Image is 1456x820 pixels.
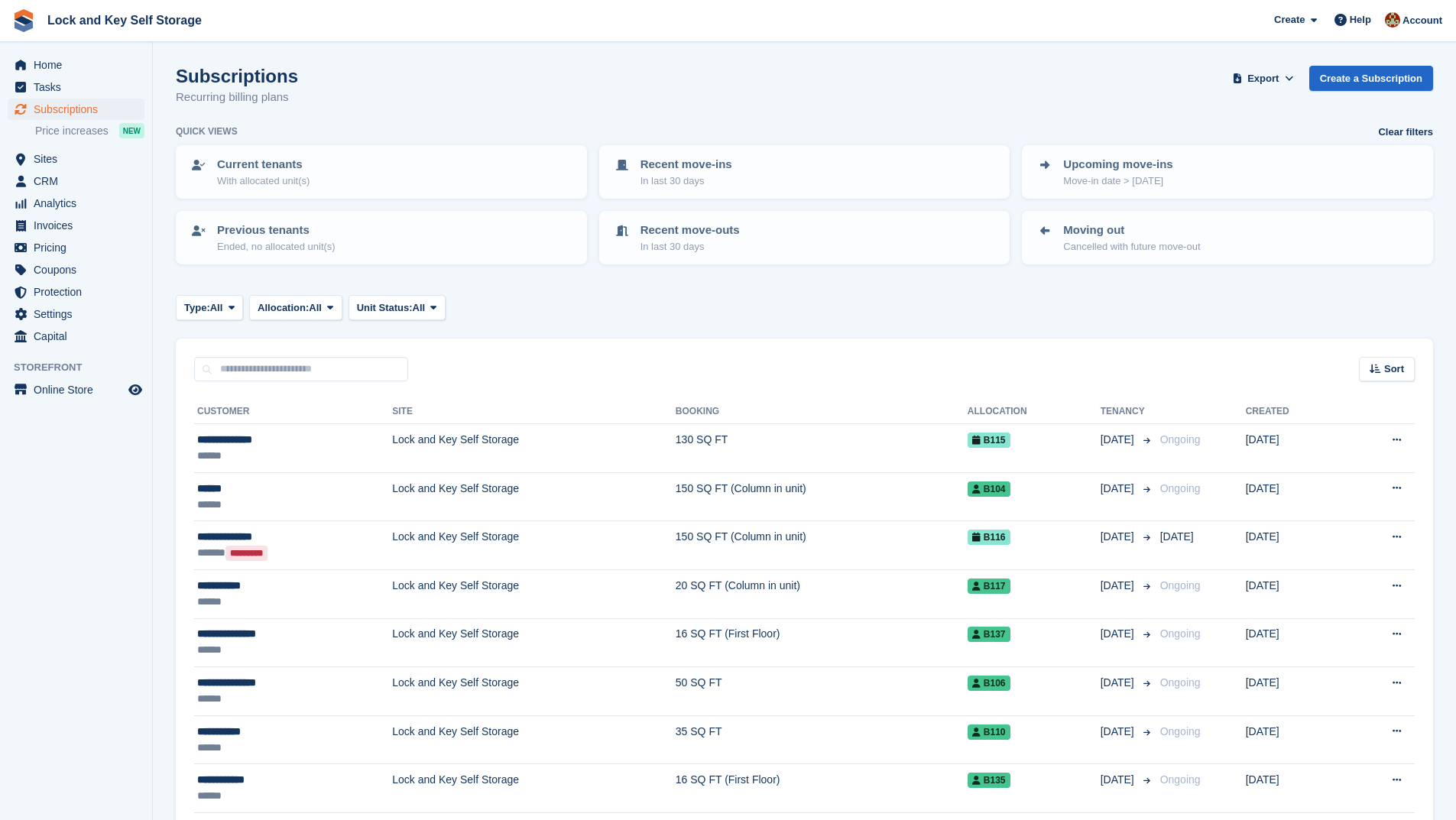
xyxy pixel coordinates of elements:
img: Doug Fisher [1385,12,1400,28]
td: Lock and Key Self Storage [392,472,676,521]
img: stora-icon-8386f47178a22dfd0bd8f6a31ec36ba5ce8667c1dd55bd0f319d3a0aa187defe.svg [12,9,35,32]
span: Type: [184,300,210,316]
th: Booking [676,400,968,424]
span: All [309,300,322,316]
th: Tenancy [1101,400,1154,424]
span: [DATE] [1101,724,1137,740]
span: [DATE] [1101,578,1137,594]
a: menu [8,54,144,76]
td: Lock and Key Self Storage [392,521,676,570]
p: Moving out [1063,222,1200,239]
td: [DATE] [1246,424,1344,473]
span: B117 [968,579,1010,594]
td: [DATE] [1246,667,1344,716]
span: B137 [968,627,1010,642]
th: Customer [194,400,392,424]
a: Previous tenants Ended, no allocated unit(s) [177,212,585,263]
span: Sites [34,148,125,170]
span: [DATE] [1101,432,1137,448]
td: 130 SQ FT [676,424,968,473]
td: 150 SQ FT (Column in unit) [676,472,968,521]
span: Sort [1384,361,1404,377]
td: 16 SQ FT (First Floor) [676,764,968,813]
a: Lock and Key Self Storage [41,8,208,33]
th: Allocation [968,400,1101,424]
a: menu [8,148,144,170]
p: Move-in date > [DATE] [1063,173,1172,189]
td: 150 SQ FT (Column in unit) [676,521,968,570]
button: Type: All [176,295,243,320]
p: In last 30 days [640,173,732,189]
span: Invoices [34,215,125,236]
span: Tasks [34,76,125,98]
span: Settings [34,303,125,325]
a: menu [8,326,144,347]
a: menu [8,237,144,258]
a: Create a Subscription [1309,66,1433,91]
a: Preview store [126,381,144,399]
span: Export [1247,71,1279,86]
a: Moving out Cancelled with future move-out [1023,212,1432,263]
a: menu [8,170,144,192]
span: Create [1274,12,1305,28]
span: Ongoing [1160,433,1201,446]
td: [DATE] [1246,472,1344,521]
td: [DATE] [1246,521,1344,570]
span: Protection [34,281,125,303]
a: menu [8,259,144,280]
span: Ongoing [1160,676,1201,689]
td: [DATE] [1246,618,1344,667]
span: Ongoing [1160,482,1201,494]
span: Ongoing [1160,725,1201,737]
a: Upcoming move-ins Move-in date > [DATE] [1023,147,1432,197]
h1: Subscriptions [176,66,298,86]
a: menu [8,281,144,303]
span: [DATE] [1101,626,1137,642]
span: Help [1350,12,1371,28]
a: Price increases NEW [35,122,144,139]
span: B104 [968,481,1010,497]
a: Recent move-ins In last 30 days [601,147,1009,197]
span: Price increases [35,124,109,138]
h6: Quick views [176,125,238,138]
td: [DATE] [1246,569,1344,618]
p: Ended, no allocated unit(s) [217,239,336,254]
button: Unit Status: All [349,295,446,320]
span: All [210,300,223,316]
span: Home [34,54,125,76]
a: menu [8,303,144,325]
span: B106 [968,676,1010,691]
p: With allocated unit(s) [217,173,310,189]
span: Account [1402,13,1442,28]
p: Recurring billing plans [176,89,298,106]
span: B110 [968,724,1010,740]
a: menu [8,193,144,214]
td: Lock and Key Self Storage [392,764,676,813]
a: Current tenants With allocated unit(s) [177,147,585,197]
td: Lock and Key Self Storage [392,667,676,716]
span: Ongoing [1160,627,1201,640]
a: Recent move-outs In last 30 days [601,212,1009,263]
td: Lock and Key Self Storage [392,715,676,764]
span: Allocation: [258,300,309,316]
span: Ongoing [1160,579,1201,592]
span: Coupons [34,259,125,280]
button: Export [1230,66,1297,91]
td: 35 SQ FT [676,715,968,764]
th: Created [1246,400,1344,424]
span: CRM [34,170,125,192]
span: Unit Status: [357,300,413,316]
td: 50 SQ FT [676,667,968,716]
td: [DATE] [1246,715,1344,764]
td: Lock and Key Self Storage [392,618,676,667]
td: Lock and Key Self Storage [392,424,676,473]
p: Recent move-outs [640,222,740,239]
span: Online Store [34,379,125,400]
p: Cancelled with future move-out [1063,239,1200,254]
td: 20 SQ FT (Column in unit) [676,569,968,618]
a: menu [8,379,144,400]
a: Clear filters [1378,125,1433,140]
button: Allocation: All [249,295,342,320]
td: Lock and Key Self Storage [392,569,676,618]
span: Storefront [14,360,152,375]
